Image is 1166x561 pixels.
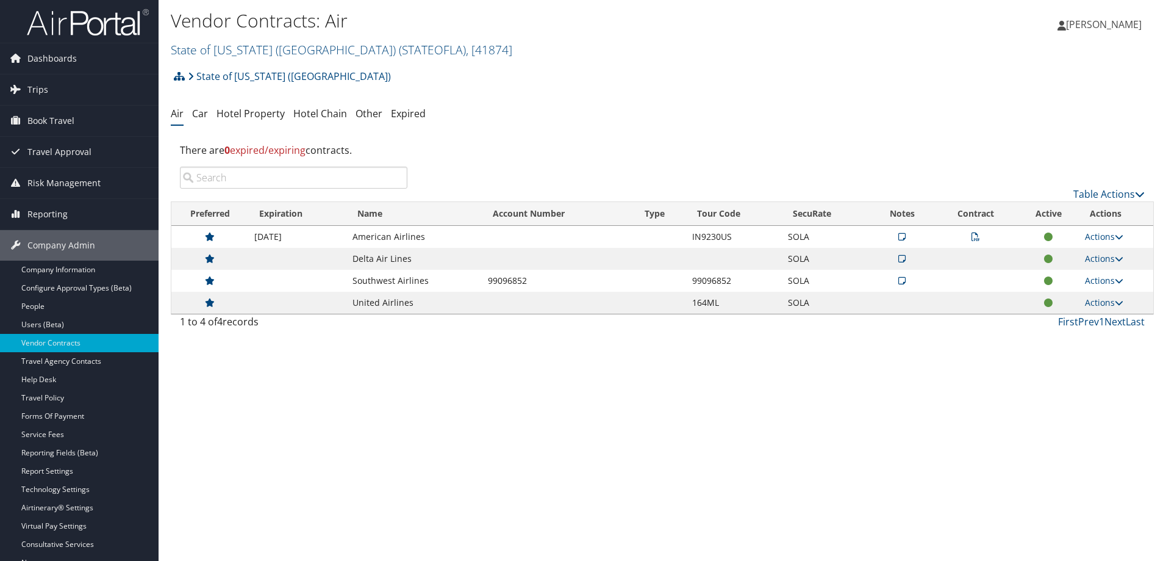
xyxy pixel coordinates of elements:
a: Expired [391,107,426,120]
span: Company Admin [27,230,95,261]
a: Actions [1085,297,1123,308]
a: Air [171,107,184,120]
span: Travel Approval [27,137,91,167]
span: ( STATEOFLA ) [399,42,466,58]
h1: Vendor Contracts: Air [171,8,826,34]
span: Book Travel [27,106,74,136]
a: Actions [1085,231,1123,242]
th: SecuRate: activate to sort column ascending [782,202,871,226]
td: 99096852 [686,270,782,292]
a: Hotel Chain [293,107,347,120]
a: Next [1104,315,1126,328]
td: Delta Air Lines [346,248,482,270]
td: Southwest Airlines [346,270,482,292]
td: [DATE] [248,226,346,248]
th: Notes: activate to sort column ascending [871,202,933,226]
a: Prev [1078,315,1099,328]
a: State of [US_STATE] ([GEOGRAPHIC_DATA]) [171,42,512,58]
strong: 0 [224,143,230,157]
a: Actions [1085,253,1123,264]
td: SOLA [782,226,871,248]
td: SOLA [782,292,871,314]
img: airportal-logo.png [27,8,149,37]
th: Type: activate to sort column ascending [634,202,686,226]
div: 1 to 4 of records [180,314,407,335]
a: Other [356,107,382,120]
a: Hotel Property [216,107,285,120]
a: Actions [1085,275,1123,286]
td: 164ML [686,292,782,314]
td: SOLA [782,248,871,270]
a: Table Actions [1073,187,1145,201]
div: There are contracts. [171,134,1154,167]
a: First [1058,315,1078,328]
th: Account Number: activate to sort column ascending [482,202,633,226]
th: Actions [1079,202,1153,226]
a: Last [1126,315,1145,328]
th: Tour Code: activate to sort column ascending [686,202,782,226]
td: 99096852 [482,270,633,292]
input: Search [180,167,407,189]
a: Car [192,107,208,120]
td: SOLA [782,270,871,292]
span: Reporting [27,199,68,230]
span: [PERSON_NAME] [1066,18,1142,31]
a: State of [US_STATE] ([GEOGRAPHIC_DATA]) [188,64,391,89]
a: 1 [1099,315,1104,328]
th: Preferred: activate to sort column ascending [171,202,248,226]
span: , [ 41874 ] [466,42,512,58]
span: Dashboards [27,43,77,74]
span: 4 [217,315,223,328]
td: United Airlines [346,292,482,314]
td: American Airlines [346,226,482,248]
th: Contract: activate to sort column ascending [933,202,1018,226]
span: expired/expiring [224,143,306,157]
th: Active: activate to sort column ascending [1018,202,1079,226]
span: Risk Management [27,168,101,198]
span: Trips [27,74,48,105]
th: Expiration: activate to sort column ascending [248,202,346,226]
td: IN9230US [686,226,782,248]
th: Name: activate to sort column ascending [346,202,482,226]
a: [PERSON_NAME] [1057,6,1154,43]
